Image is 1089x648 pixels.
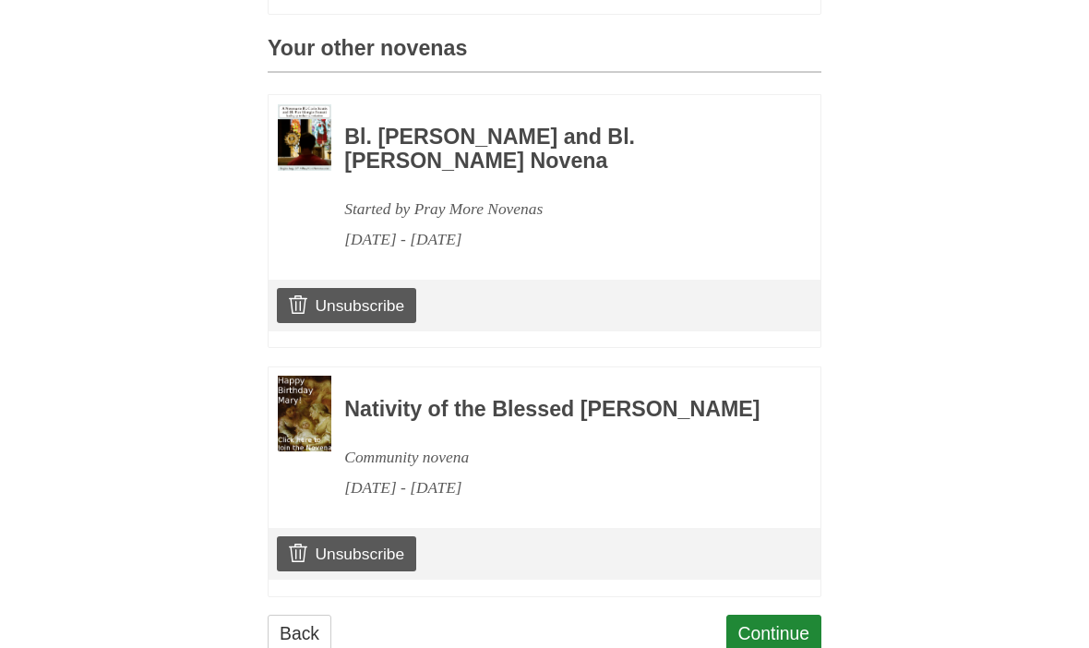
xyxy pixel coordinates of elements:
[277,288,416,323] a: Unsubscribe
[278,376,331,451] img: Novena image
[277,536,416,571] a: Unsubscribe
[344,473,771,503] div: [DATE] - [DATE]
[344,126,771,173] h3: Bl. [PERSON_NAME] and Bl. [PERSON_NAME] Novena
[344,194,771,224] div: Started by Pray More Novenas
[344,398,771,422] h3: Nativity of the Blessed [PERSON_NAME]
[344,224,771,255] div: [DATE] - [DATE]
[268,37,821,73] h3: Your other novenas
[278,104,331,172] img: Novena image
[344,442,771,473] div: Community novena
